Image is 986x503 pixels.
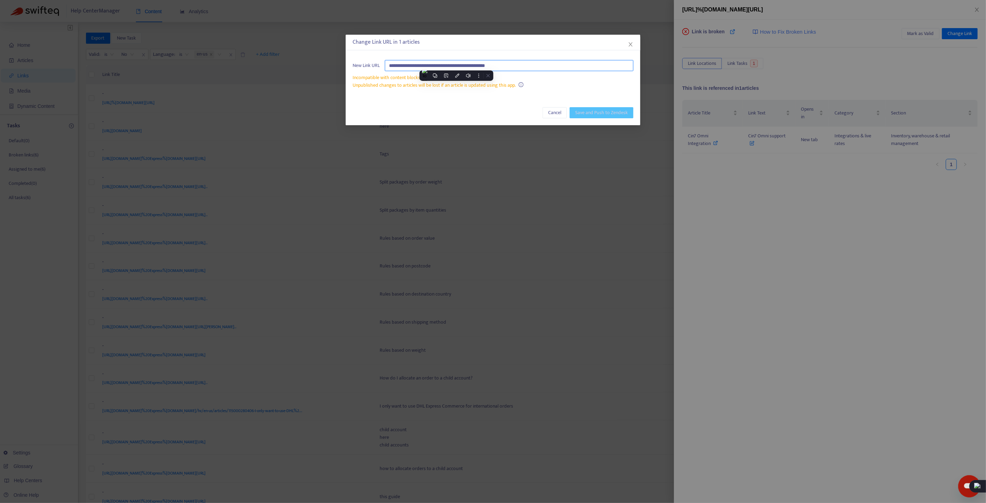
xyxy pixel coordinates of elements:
button: Cancel [543,107,567,118]
span: Unpublished changes to articles will be lost if an article is updated using this app. [353,81,516,89]
div: Change Link URL in 1 articles [353,38,633,46]
span: New Link URL [353,62,380,69]
span: close [628,42,633,47]
span: Cancel [548,109,561,117]
iframe: Button to launch messaging window [958,475,980,497]
button: Close [627,41,634,48]
button: Save and Push to Zendesk [570,107,633,118]
span: info-circle [519,82,524,87]
span: Incompatible with content blocks due to [353,74,483,82]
